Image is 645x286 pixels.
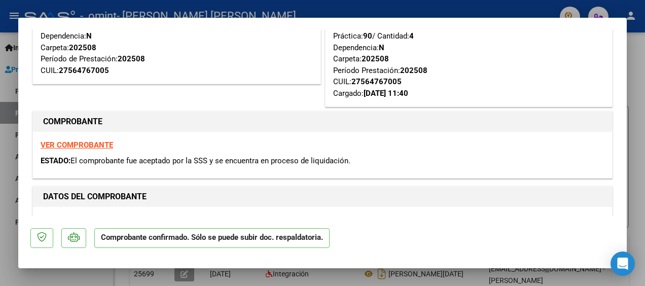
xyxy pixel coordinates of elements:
p: Comprobante confirmado. Sólo se puede subir doc. respaldatoria. [94,228,330,248]
div: 27564767005 [351,76,402,88]
div: 27564767005 [59,65,109,77]
strong: 202508 [118,54,145,63]
strong: 4 [409,31,414,41]
strong: 202508 [400,66,427,75]
a: VER COMPROBANTE [41,140,113,150]
strong: 202508 [362,54,389,63]
strong: 202508 [69,43,96,52]
strong: [DATE] 11:40 [364,89,408,98]
strong: 90 [363,31,372,41]
span: El comprobante fue aceptado por la SSS y se encuentra en proceso de liquidación. [70,156,350,165]
div: Open Intercom Messenger [611,252,635,276]
strong: COMPROBANTE [43,117,102,126]
strong: DATOS DEL COMPROBANTE [43,192,147,201]
strong: N [86,31,92,41]
span: ESTADO: [41,156,70,165]
strong: N [379,43,384,52]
